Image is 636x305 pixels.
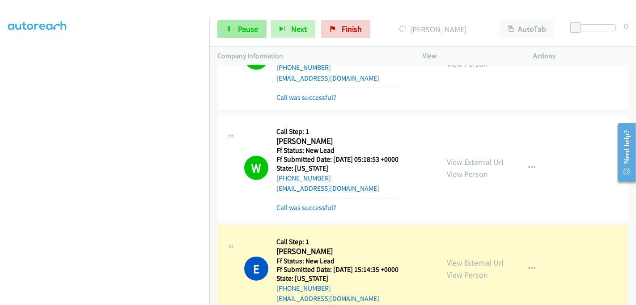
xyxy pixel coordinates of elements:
[276,155,399,164] h5: Ff Submitted Date: [DATE] 05:18:53 +0000
[271,20,315,38] button: Next
[276,63,331,72] a: [PHONE_NUMBER]
[276,237,399,246] h5: Call Step: 1
[276,127,399,136] h5: Call Step: 1
[276,93,336,102] a: Call was successful?
[611,117,636,188] iframe: Resource Center
[423,51,517,61] p: View
[534,51,628,61] p: Actions
[276,294,379,303] a: [EMAIL_ADDRESS][DOMAIN_NAME]
[382,23,483,35] p: [PERSON_NAME]
[217,20,267,38] a: Pause
[238,24,258,34] span: Pause
[244,156,268,180] h1: W
[447,258,504,268] a: View External Url
[276,246,399,257] h2: [PERSON_NAME]
[575,24,616,31] div: Delay between calls (in seconds)
[447,157,504,167] a: View External Url
[447,169,488,179] a: View Person
[276,136,399,146] h2: [PERSON_NAME]
[499,20,555,38] button: AutoTab
[342,24,362,34] span: Finish
[276,184,379,193] a: [EMAIL_ADDRESS][DOMAIN_NAME]
[276,274,399,283] h5: State: [US_STATE]
[291,24,307,34] span: Next
[276,265,399,274] h5: Ff Submitted Date: [DATE] 15:14:35 +0000
[447,270,488,280] a: View Person
[624,20,628,32] div: 0
[321,20,370,38] a: Finish
[244,257,268,281] h1: E
[276,284,331,292] a: [PHONE_NUMBER]
[276,203,336,212] a: Call was successful?
[276,164,399,173] h5: State: [US_STATE]
[276,174,331,182] a: [PHONE_NUMBER]
[276,74,379,82] a: [EMAIL_ADDRESS][DOMAIN_NAME]
[276,257,399,266] h5: Ff Status: New Lead
[276,146,399,155] h5: Ff Status: New Lead
[217,51,407,61] p: Company Information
